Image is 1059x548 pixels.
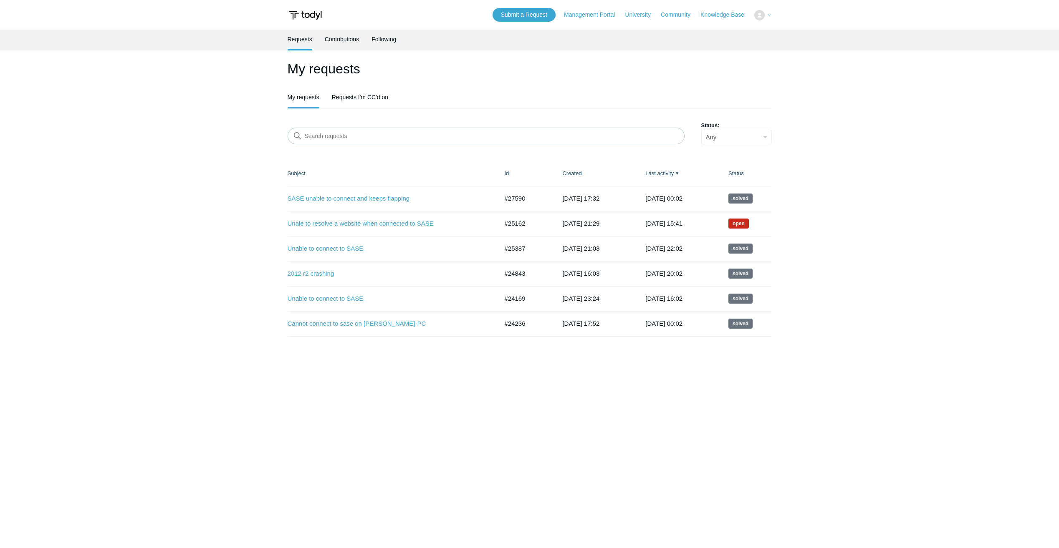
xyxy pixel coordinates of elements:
[288,59,772,79] h1: My requests
[288,194,486,204] a: SASE unable to connect and keeps flapping
[562,220,599,227] time: 2025-05-28T21:29:36+00:00
[645,320,682,327] time: 2025-05-06T00:02:05+00:00
[288,294,486,304] a: Unable to connect to SASE
[700,10,753,19] a: Knowledge Base
[288,8,323,23] img: Todyl Support Center Help Center home page
[645,195,682,202] time: 2025-09-18T00:02:09+00:00
[496,186,554,211] td: #27590
[332,88,388,107] a: Requests I'm CC'd on
[701,121,772,130] label: Status:
[645,245,682,252] time: 2025-06-29T22:02:06+00:00
[728,219,749,229] span: We are working on a response for you
[564,10,623,19] a: Management Portal
[562,270,599,277] time: 2025-05-13T16:03:52+00:00
[496,261,554,286] td: #24843
[288,30,312,49] a: Requests
[562,320,599,327] time: 2025-04-14T17:52:14+00:00
[625,10,659,19] a: University
[288,269,486,279] a: 2012 r2 crashing
[645,170,674,176] a: Last activity▼
[645,270,682,277] time: 2025-06-08T20:02:11+00:00
[675,170,679,176] span: ▼
[562,245,599,252] time: 2025-06-09T21:03:25+00:00
[496,211,554,236] td: #25162
[288,219,486,229] a: Unale to resolve a website when connected to SASE
[562,170,581,176] a: Created
[288,88,319,107] a: My requests
[562,195,599,202] time: 2025-08-21T17:32:08+00:00
[496,236,554,261] td: #25387
[493,8,556,22] a: Submit a Request
[496,286,554,311] td: #24169
[661,10,699,19] a: Community
[496,311,554,336] td: #24236
[728,194,753,204] span: This request has been solved
[728,244,753,254] span: This request has been solved
[288,161,496,186] th: Subject
[720,161,771,186] th: Status
[288,319,486,329] a: Cannot connect to sase on [PERSON_NAME]-PC
[645,295,682,302] time: 2025-05-21T16:02:28+00:00
[288,244,486,254] a: Unable to connect to SASE
[728,294,753,304] span: This request has been solved
[645,220,682,227] time: 2025-09-16T15:41:31+00:00
[288,128,685,144] input: Search requests
[728,319,753,329] span: This request has been solved
[562,295,599,302] time: 2025-04-09T23:24:54+00:00
[325,30,359,49] a: Contributions
[728,269,753,279] span: This request has been solved
[372,30,396,49] a: Following
[496,161,554,186] th: Id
